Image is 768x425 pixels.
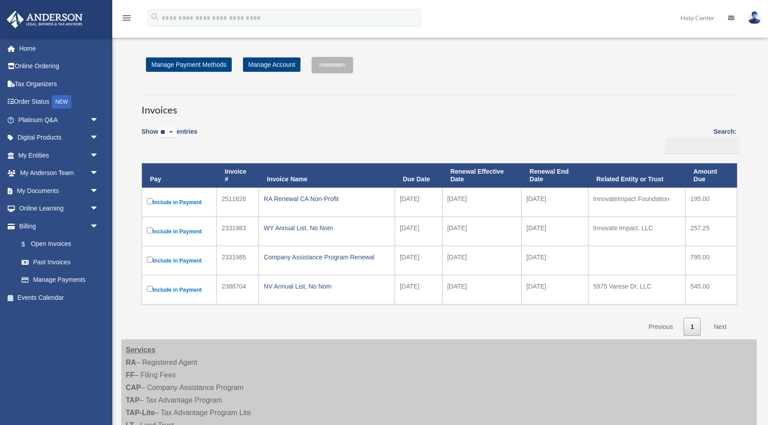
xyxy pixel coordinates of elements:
div: NEW [52,95,71,109]
a: Online Ordering [6,57,112,75]
a: Home [6,39,112,57]
a: My Entitiesarrow_drop_down [6,146,112,164]
td: Innovate Impact, LLC [588,217,685,246]
td: [DATE] [521,246,588,275]
strong: TAP-Lite [126,409,155,416]
a: Manage Payment Methods [146,57,232,72]
label: Include in Payment [147,284,212,295]
input: Include in Payment [147,257,153,263]
input: Include in Payment [147,228,153,233]
span: $ [26,239,31,250]
td: 545.00 [685,275,737,304]
td: [DATE] [442,217,521,246]
a: Digital Productsarrow_drop_down [6,129,112,147]
a: Tax Organizers [6,75,112,93]
input: Include in Payment [147,198,153,204]
td: [DATE] [442,246,521,275]
a: menu [121,16,132,23]
h3: Invoices [141,95,737,117]
a: My Documentsarrow_drop_down [6,182,112,200]
td: 2331985 [216,246,259,275]
span: arrow_drop_down [90,129,108,147]
td: [DATE] [395,188,442,217]
td: 2388704 [216,275,259,304]
td: [DATE] [395,275,442,304]
img: User Pic [748,11,761,24]
th: Invoice #: activate to sort column ascending [216,163,259,188]
th: Renewal End Date: activate to sort column ascending [521,163,588,188]
input: Search: [665,137,740,154]
td: [DATE] [521,275,588,304]
strong: Services [126,346,155,354]
a: Manage Account [243,57,300,72]
div: WY Annual List, No Nom [264,222,390,234]
td: 2511626 [216,188,259,217]
td: 195.00 [685,188,737,217]
span: arrow_drop_down [90,146,108,165]
span: arrow_drop_down [90,200,108,218]
td: InnovateImpact Foundation [588,188,685,217]
a: Platinum Q&Aarrow_drop_down [6,111,112,129]
td: 257.25 [685,217,737,246]
td: [DATE] [521,217,588,246]
a: Previous [642,318,680,336]
label: Include in Payment [147,255,212,266]
input: Include in Payment [147,286,153,292]
td: [DATE] [442,275,521,304]
a: Order StatusNEW [6,93,112,111]
div: Company Assistance Program Renewal [264,251,390,263]
a: 1 [684,318,701,336]
strong: CAP [126,384,141,391]
span: arrow_drop_down [90,182,108,200]
strong: RA [126,359,136,366]
th: Amount Due: activate to sort column ascending [685,163,737,188]
a: My Anderson Teamarrow_drop_down [6,164,112,182]
td: [DATE] [442,188,521,217]
a: $Open Invoices [13,235,103,254]
strong: TAP [126,396,140,404]
i: search [150,12,160,22]
td: [DATE] [395,217,442,246]
div: RA Renewal CA Non-Profit [264,193,390,205]
a: Manage Payments [13,271,108,289]
th: Renewal Effective Date: activate to sort column ascending [442,163,521,188]
td: [DATE] [521,188,588,217]
a: Next [707,318,733,336]
a: Online Learningarrow_drop_down [6,200,112,218]
select: Showentries [158,127,177,138]
a: Past Invoices [13,253,108,271]
span: arrow_drop_down [90,217,108,236]
a: Billingarrow_drop_down [6,217,108,235]
th: Invoice Name: activate to sort column ascending [259,163,395,188]
a: Events Calendar [6,289,112,307]
label: Include in Payment [147,226,212,237]
label: Show entries [141,126,197,147]
div: NV Annual List, No Nom [264,280,390,293]
td: [DATE] [395,246,442,275]
span: arrow_drop_down [90,111,108,129]
i: menu [121,13,132,23]
td: 2331983 [216,217,259,246]
label: Search: [662,126,737,154]
th: Related Entity or Trust: activate to sort column ascending [588,163,685,188]
span: arrow_drop_down [90,164,108,183]
strong: FF [126,371,135,379]
th: Pay: activate to sort column descending [142,163,216,188]
label: Include in Payment [147,197,212,208]
th: Due Date: activate to sort column ascending [395,163,442,188]
td: 5975 Varese Dr, LLC [588,275,685,304]
td: 795.00 [685,246,737,275]
img: Anderson Advisors Platinum Portal [4,11,85,28]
